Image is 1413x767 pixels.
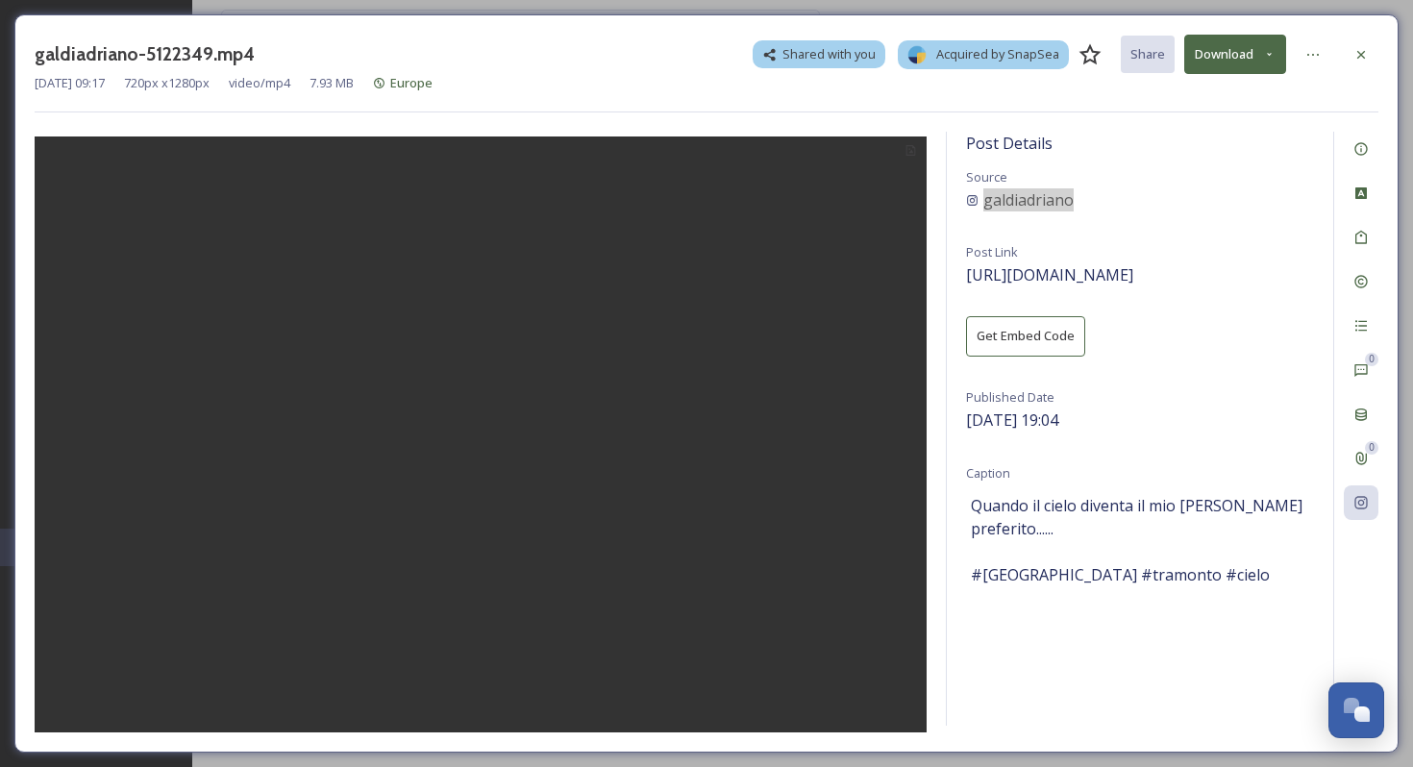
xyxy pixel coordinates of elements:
span: Post Details [966,133,1053,154]
span: [URL][DOMAIN_NAME] [966,264,1133,285]
span: video/mp4 [229,74,290,92]
span: 7.93 MB [310,74,354,92]
span: Caption [966,464,1010,482]
span: Published Date [966,388,1054,406]
button: Get Embed Code [966,316,1085,356]
button: Download [1184,35,1286,74]
span: Source [966,168,1007,186]
span: 720 px x 1280 px [124,74,210,92]
span: Shared with you [782,45,876,63]
h3: galdiadriano-5122349.mp4 [35,40,255,68]
a: [URL][DOMAIN_NAME] [966,267,1133,285]
div: 0 [1365,441,1378,455]
span: Quando il cielo diventa il mio [PERSON_NAME] preferito...... #[GEOGRAPHIC_DATA] #tramonto #cielo [971,494,1309,586]
button: Open Chat [1328,682,1384,738]
span: [DATE] 09:17 [35,74,105,92]
span: Acquired by SnapSea [936,45,1059,63]
div: 0 [1365,353,1378,366]
span: galdiadriano [983,188,1074,211]
span: Post Link [966,243,1018,260]
img: snapsea-logo.png [907,45,927,64]
span: Europe [390,74,433,91]
a: galdiadriano [966,188,1314,211]
button: Share [1121,36,1175,73]
span: [DATE] 19:04 [966,409,1058,431]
